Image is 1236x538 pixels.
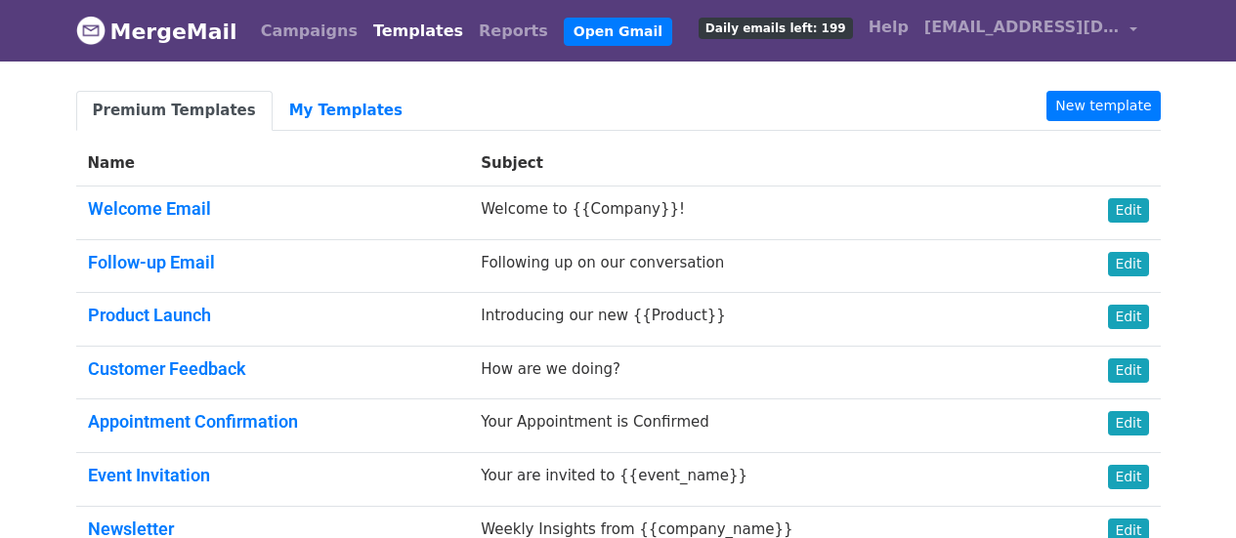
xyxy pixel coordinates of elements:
[76,91,273,131] a: Premium Templates
[273,91,419,131] a: My Templates
[253,12,365,51] a: Campaigns
[469,293,1052,347] td: Introducing our new {{Product}}
[76,141,470,186] th: Name
[469,399,1052,453] td: Your Appointment is Confirmed
[88,358,246,379] a: Customer Feedback
[365,12,471,51] a: Templates
[88,305,211,325] a: Product Launch
[88,465,210,485] a: Event Invitation
[76,11,237,52] a: MergeMail
[469,452,1052,506] td: Your are invited to {{event_name}}
[691,8,861,47] a: Daily emails left: 199
[1108,305,1148,329] a: Edit
[924,16,1120,39] span: [EMAIL_ADDRESS][DOMAIN_NAME]
[1046,91,1160,121] a: New template
[861,8,916,47] a: Help
[471,12,556,51] a: Reports
[469,346,1052,399] td: How are we doing?
[1108,198,1148,223] a: Edit
[1108,358,1148,383] a: Edit
[564,18,672,46] a: Open Gmail
[88,411,298,432] a: Appointment Confirmation
[916,8,1145,54] a: [EMAIL_ADDRESS][DOMAIN_NAME]
[76,16,106,45] img: MergeMail logo
[1108,411,1148,435] a: Edit
[469,186,1052,240] td: Welcome to {{Company}}!
[469,141,1052,186] th: Subject
[1108,465,1148,489] a: Edit
[88,252,215,272] a: Follow-up Email
[699,18,853,39] span: Daily emails left: 199
[1108,252,1148,276] a: Edit
[88,198,211,219] a: Welcome Email
[469,239,1052,293] td: Following up on our conversation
